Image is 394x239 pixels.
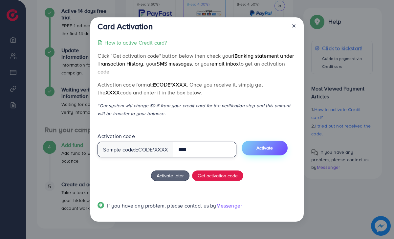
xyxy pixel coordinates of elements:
[98,81,296,96] p: Activation code format: . Once you receive it, simply get the code and enter it in the box below.
[153,81,187,88] span: ecode*XXXX
[98,52,294,67] span: iBanking statement under Transaction History
[198,172,238,179] span: Get activation code
[98,142,173,157] div: Sample code: *XXXX
[105,89,120,96] span: XXXX
[256,145,273,151] span: Activate
[157,172,184,179] span: Activate later
[107,202,216,209] span: If you have any problem, please contact us by
[98,22,152,31] h3: Card Activation
[98,102,296,117] p: *Our system will charge $0.5 from your credit card for the verification step and this amount will...
[98,202,104,209] img: Popup guide
[192,170,243,181] button: Get activation code
[104,39,167,47] p: How to active Credit card?
[151,170,189,181] button: Activate later
[216,202,242,209] span: Messenger
[211,60,239,67] span: email inbox
[98,52,296,75] p: Click "Get activation code" button below then check your , your , or your to get an activation code.
[98,132,135,140] label: Activation code
[157,60,192,67] span: SMS messages
[242,141,288,155] button: Activate
[135,146,153,153] span: ecode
